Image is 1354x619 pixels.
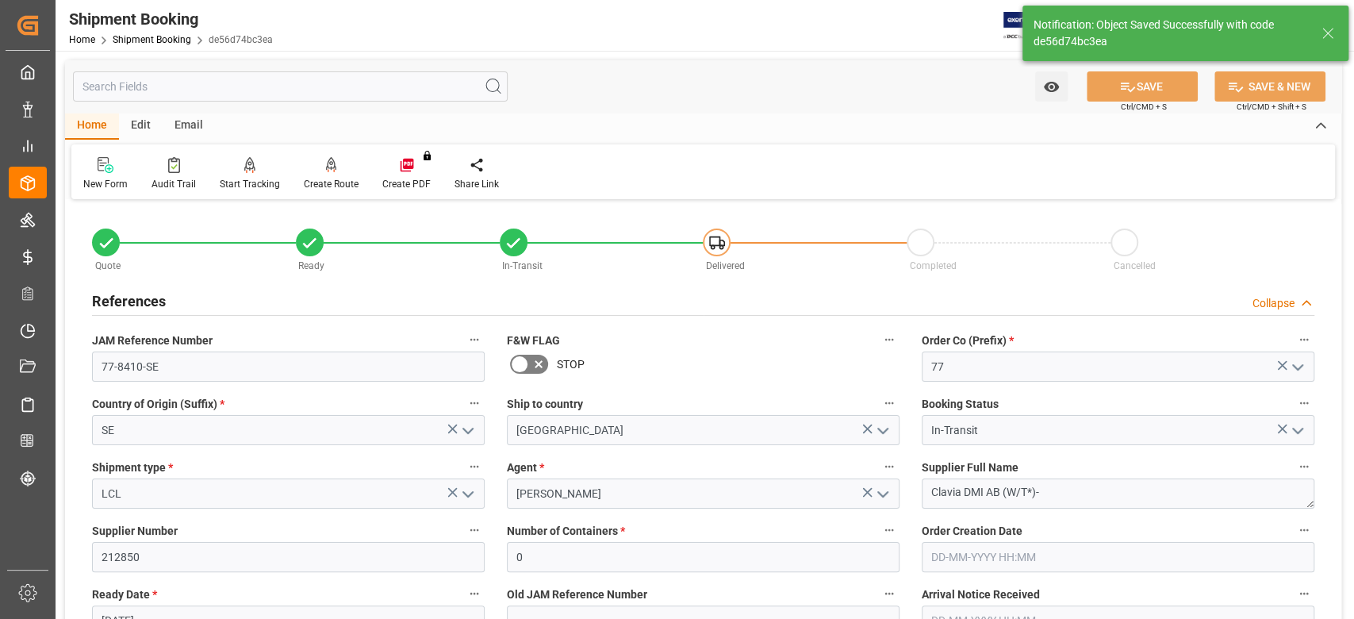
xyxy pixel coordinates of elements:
[1252,295,1295,312] div: Collapse
[879,583,899,604] button: Old JAM Reference Number
[455,482,478,506] button: open menu
[464,393,485,413] button: Country of Origin (Suffix) *
[69,7,273,31] div: Shipment Booking
[557,356,585,373] span: STOP
[152,177,196,191] div: Audit Trail
[507,523,625,540] span: Number of Containers
[455,418,478,443] button: open menu
[464,456,485,477] button: Shipment type *
[304,177,359,191] div: Create Route
[1035,71,1068,102] button: open menu
[879,329,899,350] button: F&W FLAG
[922,523,1022,540] span: Order Creation Date
[507,459,544,476] span: Agent
[507,333,560,349] span: F&W FLAG
[922,459,1018,476] span: Supplier Full Name
[922,396,999,413] span: Booking Status
[706,260,745,271] span: Delivered
[507,396,583,413] span: Ship to country
[1294,583,1314,604] button: Arrival Notice Received
[113,34,191,45] a: Shipment Booking
[464,583,485,604] button: Ready Date *
[92,586,157,603] span: Ready Date
[502,260,543,271] span: In-Transit
[1284,418,1308,443] button: open menu
[879,456,899,477] button: Agent *
[1034,17,1306,50] div: Notification: Object Saved Successfully with code de56d74bc3ea
[1214,71,1325,102] button: SAVE & NEW
[163,113,215,140] div: Email
[95,260,121,271] span: Quote
[83,177,128,191] div: New Form
[73,71,508,102] input: Search Fields
[507,586,647,603] span: Old JAM Reference Number
[1237,101,1306,113] span: Ctrl/CMD + Shift + S
[1294,520,1314,540] button: Order Creation Date
[119,113,163,140] div: Edit
[879,393,899,413] button: Ship to country
[1294,393,1314,413] button: Booking Status
[298,260,324,271] span: Ready
[1294,456,1314,477] button: Supplier Full Name
[220,177,280,191] div: Start Tracking
[92,523,178,540] span: Supplier Number
[1294,329,1314,350] button: Order Co (Prefix) *
[1087,71,1198,102] button: SAVE
[92,333,213,349] span: JAM Reference Number
[879,520,899,540] button: Number of Containers *
[92,415,485,445] input: Type to search/select
[910,260,957,271] span: Completed
[1003,12,1058,40] img: Exertis%20JAM%20-%20Email%20Logo.jpg_1722504956.jpg
[922,586,1040,603] span: Arrival Notice Received
[1114,260,1156,271] span: Cancelled
[92,396,224,413] span: Country of Origin (Suffix)
[922,542,1314,572] input: DD-MM-YYYY HH:MM
[869,482,893,506] button: open menu
[869,418,893,443] button: open menu
[92,290,166,312] h2: References
[69,34,95,45] a: Home
[65,113,119,140] div: Home
[922,333,1014,349] span: Order Co (Prefix)
[92,459,173,476] span: Shipment type
[464,520,485,540] button: Supplier Number
[1121,101,1167,113] span: Ctrl/CMD + S
[1284,355,1308,379] button: open menu
[455,177,499,191] div: Share Link
[922,479,1314,509] textarea: Clavia DMI AB (W/T*)-
[464,329,485,350] button: JAM Reference Number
